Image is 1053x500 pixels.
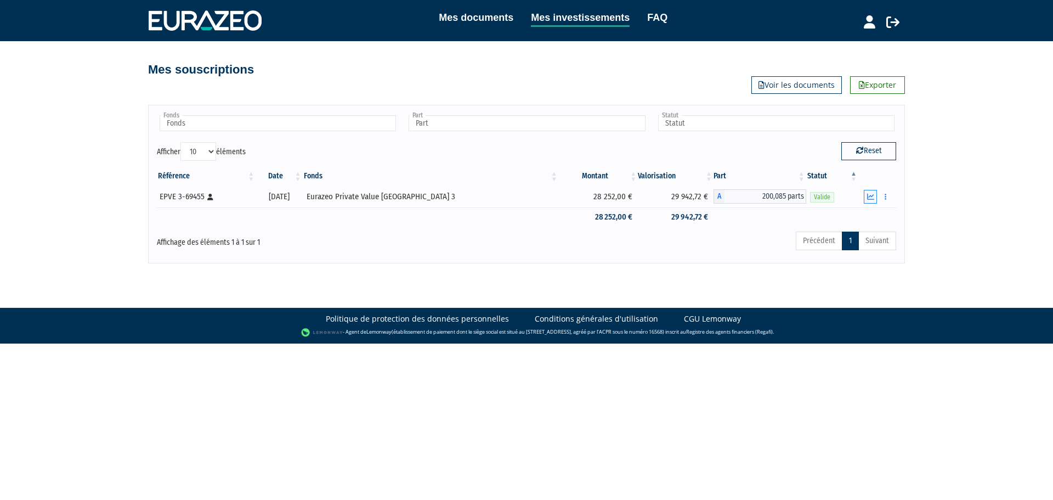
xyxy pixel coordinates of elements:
th: Fonds: activer pour trier la colonne par ordre croissant [303,167,559,186]
span: Valide [810,192,834,203]
label: Afficher éléments [157,142,246,161]
a: Mes investissements [531,10,630,27]
th: Valorisation: activer pour trier la colonne par ordre croissant [638,167,714,186]
a: Exporter [850,76,905,94]
td: 29 942,72 € [638,186,714,207]
th: Référence : activer pour trier la colonne par ordre croissant [157,167,256,186]
a: FAQ [647,10,667,25]
a: 1 [842,232,859,250]
a: Lemonway [366,328,392,335]
a: Suivant [858,232,896,250]
i: [Français] Personne physique [207,194,213,200]
a: Politique de protection des données personnelles [326,313,509,324]
h4: Mes souscriptions [148,63,254,76]
th: Date: activer pour trier la colonne par ordre croissant [256,167,302,186]
div: Eurazeo Private Value [GEOGRAPHIC_DATA] 3 [307,191,555,203]
img: logo-lemonway.png [301,327,343,338]
th: Montant: activer pour trier la colonne par ordre croissant [559,167,638,186]
td: 29 942,72 € [638,207,714,227]
td: 28 252,00 € [559,207,638,227]
span: 200,085 parts [724,189,806,204]
a: Mes documents [439,10,513,25]
td: 28 252,00 € [559,186,638,207]
th: Part: activer pour trier la colonne par ordre croissant [714,167,806,186]
div: A - Eurazeo Private Value Europe 3 [714,189,806,204]
div: Affichage des éléments 1 à 1 sur 1 [157,231,455,248]
img: 1732889491-logotype_eurazeo_blanc_rvb.png [149,10,262,30]
button: Reset [841,142,896,160]
a: Voir les documents [751,76,842,94]
div: EPVE 3-69455 [160,191,252,203]
select: Afficheréléments [180,142,216,161]
a: Précédent [796,232,842,250]
div: - Agent de (établissement de paiement dont le siège social est situé au [STREET_ADDRESS], agréé p... [11,327,1042,338]
div: [DATE] [259,191,298,203]
a: Registre des agents financiers (Regafi) [686,328,773,335]
span: A [714,189,724,204]
a: Conditions générales d'utilisation [535,313,658,324]
th: Statut : activer pour trier la colonne par ordre d&eacute;croissant [806,167,858,186]
a: CGU Lemonway [684,313,741,324]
